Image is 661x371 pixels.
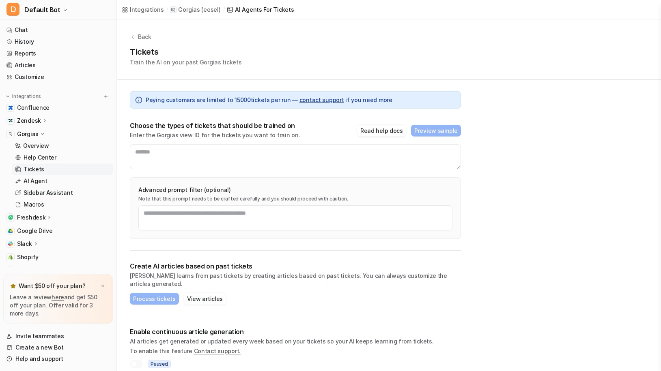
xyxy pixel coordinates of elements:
img: Gorgias [8,132,13,136]
a: Articles [3,60,113,71]
p: Choose the types of tickets that should be trained on [130,122,300,130]
p: Leave a review and get $50 off your plan. Offer valid for 3 more days. [10,293,107,318]
p: Macros [24,200,44,209]
img: Slack [8,241,13,246]
p: Zendesk [17,117,41,125]
img: expand menu [5,94,11,99]
a: Integrations [122,5,164,14]
a: Customize [3,71,113,83]
a: Google DriveGoogle Drive [3,225,113,237]
p: Tickets [24,165,44,173]
p: AI Agent [24,177,47,185]
a: Sidebar Assistant [12,187,113,198]
span: Paying customers are limited to 15000 tickets per run — if you need more [146,96,392,104]
a: Reports [3,48,113,59]
img: star [10,283,16,289]
p: Enter the Gorgias view ID for the tickets you want to train on. [130,131,300,139]
p: Back [138,32,151,41]
span: Shopify [17,253,39,261]
p: Slack [17,240,32,248]
img: explore all integrations [6,266,15,274]
p: [PERSON_NAME] learns from past tickets by creating articles based on past tickets. You can always... [130,272,461,288]
a: Chat [3,24,113,36]
p: Overview [23,142,49,150]
span: Contact support. [194,348,241,354]
span: / [166,6,168,13]
img: x [100,284,105,289]
p: Help Center [24,154,56,162]
span: / [223,6,225,13]
a: Macros [12,199,113,210]
p: Want $50 off your plan? [19,282,86,290]
a: Explore all integrations [3,264,113,276]
button: Process tickets [130,293,179,305]
p: Advanced prompt filter (optional) [138,186,452,194]
img: Confluence [8,105,13,110]
p: Gorgias [17,130,39,138]
a: Invite teammates [3,330,113,342]
a: Tickets [12,164,113,175]
a: ConfluenceConfluence [3,102,113,113]
div: AI Agents for tickets [235,5,294,14]
img: Google Drive [8,228,13,233]
a: History [3,36,113,47]
button: View articles [184,293,226,305]
a: contact support [299,96,344,103]
span: D [6,3,19,16]
button: Read help docs [357,125,406,136]
img: Freshdesk [8,215,13,220]
a: here [52,294,64,301]
a: Create a new Bot [3,342,113,353]
span: Paused [148,360,171,368]
h1: Tickets [130,46,242,58]
img: Shopify [8,255,13,260]
a: Overview [12,140,113,151]
span: Default Bot [24,4,60,15]
span: Explore all integrations [17,264,110,277]
a: AI Agent [12,175,113,187]
a: AI Agents for tickets [227,5,294,14]
p: Create AI articles based on past tickets [130,262,461,270]
p: AI articles get generated or updated every week based on your tickets so your AI keeps learning f... [130,337,461,345]
img: menu_add.svg [103,94,109,99]
p: Sidebar Assistant [24,189,73,197]
span: Confluence [17,104,50,112]
a: Help and support [3,353,113,365]
p: To enable this feature [130,347,461,355]
div: Integrations [130,5,164,14]
img: Zendesk [8,118,13,123]
p: Train the AI on your past Gorgias tickets [130,58,242,66]
p: ( eesel ) [201,6,220,14]
p: Enable continuous article generation [130,328,461,336]
p: Gorgias [178,6,200,14]
p: Integrations [12,93,41,100]
p: Note that this prompt needs to be crafted carefully and you should proceed with caution. [138,196,452,202]
a: Help Center [12,152,113,163]
a: Gorgias(eesel) [170,6,220,14]
p: Freshdesk [17,213,45,222]
a: ShopifyShopify [3,252,113,263]
button: Integrations [3,92,43,100]
span: Google Drive [17,227,53,235]
button: Preview sample [411,125,461,136]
